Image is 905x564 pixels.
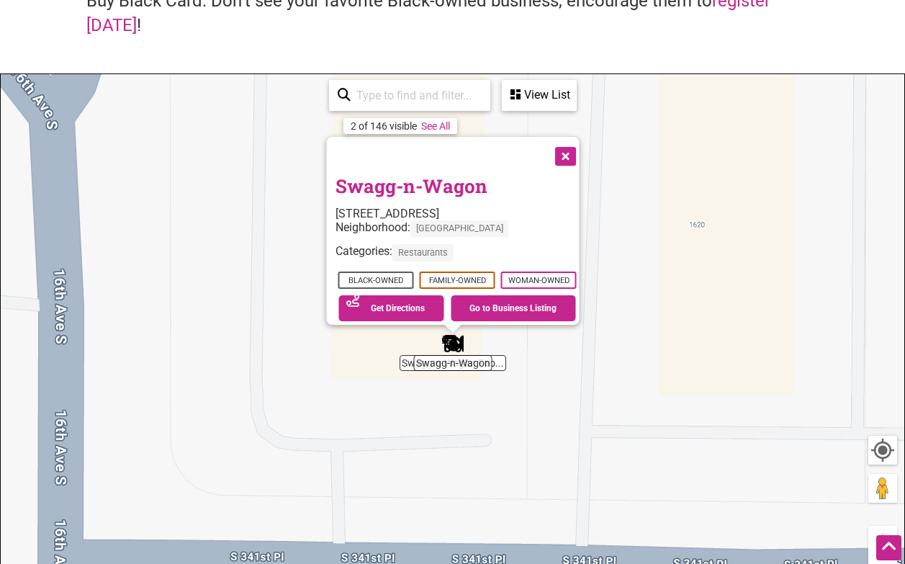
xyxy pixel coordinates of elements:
[451,295,576,321] a: Go to Business Listing
[868,526,897,555] button: Zoom in
[338,295,444,321] a: Get Directions
[500,272,576,289] span: Woman-Owned
[335,207,579,220] div: [STREET_ADDRESS]
[868,436,897,465] button: Your Location
[351,120,417,132] div: 2 of 146 visible
[335,245,579,269] div: Categories:
[503,81,575,109] div: View List
[868,474,897,503] button: Drag Pegman onto the map to open Street View
[502,80,577,111] div: See a list of the visible businesses
[419,272,495,289] span: Family-Owned
[335,174,487,198] a: Swagg-n-Wagon
[392,245,453,261] span: Restaurants
[876,535,901,560] div: Scroll Back to Top
[421,120,450,132] a: See All
[546,137,582,173] button: Close
[436,327,469,360] div: Swagg-n-Wagon
[329,80,490,111] div: Type to search and filter
[335,220,579,244] div: Neighborhood:
[410,220,508,237] span: [GEOGRAPHIC_DATA]
[351,81,482,109] input: Type to find and filter...
[338,272,413,289] span: Black-Owned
